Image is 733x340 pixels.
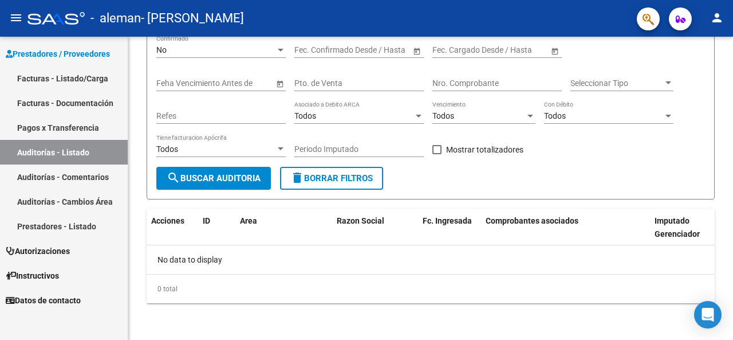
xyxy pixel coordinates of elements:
[235,209,316,259] datatable-header-cell: Area
[340,45,396,55] input: End date
[294,111,316,120] span: Todos
[432,45,468,55] input: Start date
[156,144,178,154] span: Todos
[6,245,70,257] span: Autorizaciones
[478,45,534,55] input: End date
[280,167,383,190] button: Borrar Filtros
[332,209,418,259] datatable-header-cell: Razon Social
[274,77,286,89] button: Open calendar
[147,245,715,274] div: No data to display
[337,216,384,225] span: Razon Social
[203,216,210,225] span: ID
[147,275,715,303] div: 0 total
[418,209,481,259] datatable-header-cell: Fc. Ingresada
[90,6,141,31] span: - aleman
[570,79,663,88] span: Seleccionar Tipo
[6,269,59,282] span: Instructivos
[156,45,167,54] span: No
[423,216,472,225] span: Fc. Ingresada
[141,6,244,31] span: - [PERSON_NAME]
[655,216,700,239] span: Imputado Gerenciador
[147,209,198,259] datatable-header-cell: Acciones
[549,45,561,57] button: Open calendar
[6,294,81,307] span: Datos de contacto
[694,301,722,329] div: Open Intercom Messenger
[198,209,235,259] datatable-header-cell: ID
[156,167,271,190] button: Buscar Auditoria
[6,48,110,60] span: Prestadores / Proveedores
[710,11,724,25] mat-icon: person
[486,216,578,225] span: Comprobantes asociados
[9,11,23,25] mat-icon: menu
[544,111,566,120] span: Todos
[294,45,330,55] input: Start date
[650,209,713,259] datatable-header-cell: Imputado Gerenciador
[151,216,184,225] span: Acciones
[432,111,454,120] span: Todos
[167,173,261,183] span: Buscar Auditoria
[290,173,373,183] span: Borrar Filtros
[411,45,423,57] button: Open calendar
[481,209,650,259] datatable-header-cell: Comprobantes asociados
[290,171,304,185] mat-icon: delete
[240,216,257,225] span: Area
[446,143,523,157] span: Mostrar totalizadores
[167,171,180,185] mat-icon: search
